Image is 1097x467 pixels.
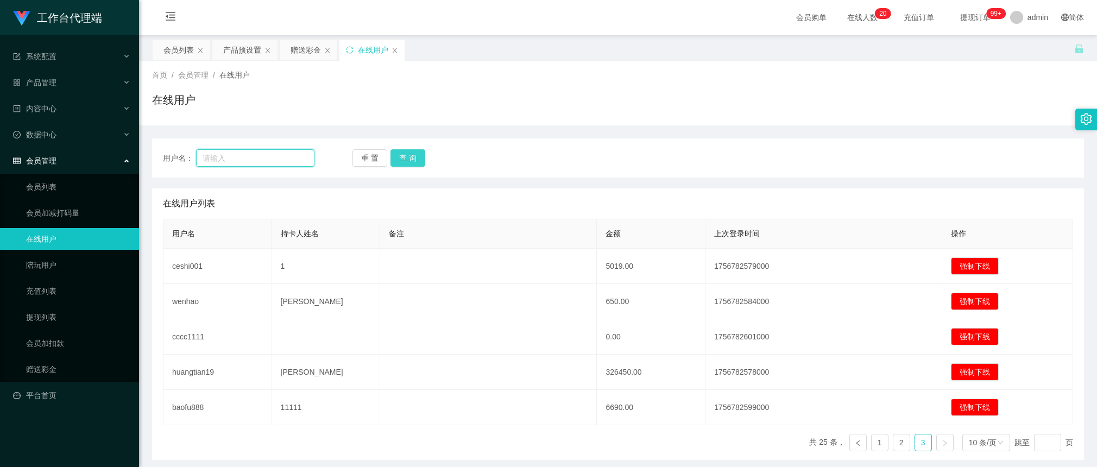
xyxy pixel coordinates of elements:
[13,131,21,138] i: 图标: check-circle-o
[197,47,204,54] i: 图标: close
[1061,14,1069,21] i: 图标: global
[37,1,102,35] h1: 工作台代理端
[13,52,56,61] span: 系统配置
[597,249,705,284] td: 5019.00
[172,71,174,79] span: /
[1014,434,1073,451] div: 跳至 页
[13,157,21,165] i: 图标: table
[606,229,621,238] span: 金额
[26,176,130,198] a: 会员列表
[1080,113,1092,125] i: 图标: setting
[969,434,997,451] div: 10 条/页
[163,153,196,164] span: 用户名：
[272,355,381,390] td: [PERSON_NAME]
[872,434,888,451] a: 1
[26,306,130,328] a: 提现列表
[951,293,999,310] button: 强制下线
[951,363,999,381] button: 强制下线
[163,249,272,284] td: ceshi001
[152,71,167,79] span: 首页
[26,254,130,276] a: 陪玩用户
[879,8,883,19] p: 2
[597,390,705,425] td: 6690.00
[898,14,940,21] span: 充值订单
[272,284,381,319] td: [PERSON_NAME]
[893,434,910,451] li: 2
[13,13,102,22] a: 工作台代理端
[152,92,196,108] h1: 在线用户
[883,8,887,19] p: 0
[358,40,388,60] div: 在线用户
[272,390,381,425] td: 11111
[849,434,867,451] li: 上一页
[281,229,319,238] span: 持卡人姓名
[13,130,56,139] span: 数据中心
[13,105,21,112] i: 图标: profile
[219,71,250,79] span: 在线用户
[13,104,56,113] span: 内容中心
[163,319,272,355] td: cccc1111
[390,149,425,167] button: 查 询
[705,390,942,425] td: 1756782599000
[13,79,21,86] i: 图标: appstore-o
[13,156,56,165] span: 会员管理
[26,358,130,380] a: 赠送彩金
[915,434,932,451] li: 3
[223,40,261,60] div: 产品预设置
[951,257,999,275] button: 强制下线
[714,229,760,238] span: 上次登录时间
[13,53,21,60] i: 图标: form
[705,319,942,355] td: 1756782601000
[163,390,272,425] td: baofu888
[705,249,942,284] td: 1756782579000
[13,384,130,406] a: 图标: dashboard平台首页
[871,434,888,451] li: 1
[893,434,910,451] a: 2
[597,355,705,390] td: 326450.00
[705,284,942,319] td: 1756782584000
[875,8,891,19] sup: 20
[855,440,861,446] i: 图标: left
[13,78,56,87] span: 产品管理
[842,14,883,21] span: 在线人数
[213,71,215,79] span: /
[163,284,272,319] td: wenhao
[986,8,1006,19] sup: 1053
[324,47,331,54] i: 图标: close
[272,249,381,284] td: 1
[951,328,999,345] button: 强制下线
[997,439,1004,447] i: 图标: down
[26,280,130,302] a: 充值列表
[955,14,996,21] span: 提现订单
[597,319,705,355] td: 0.00
[1074,44,1084,54] i: 图标: unlock
[951,229,966,238] span: 操作
[13,11,30,26] img: logo.9652507e.png
[915,434,931,451] a: 3
[178,71,209,79] span: 会员管理
[352,149,387,167] button: 重 置
[346,46,354,54] i: 图标: sync
[705,355,942,390] td: 1756782578000
[389,229,404,238] span: 备注
[196,149,314,167] input: 请输入
[26,228,130,250] a: 在线用户
[163,40,194,60] div: 会员列表
[264,47,271,54] i: 图标: close
[172,229,195,238] span: 用户名
[597,284,705,319] td: 650.00
[152,1,189,35] i: 图标: menu-fold
[163,197,215,210] span: 在线用户列表
[809,434,844,451] li: 共 25 条，
[942,440,948,446] i: 图标: right
[26,202,130,224] a: 会员加减打码量
[291,40,321,60] div: 赠送彩金
[26,332,130,354] a: 会员加扣款
[163,355,272,390] td: huangtian19
[951,399,999,416] button: 强制下线
[936,434,954,451] li: 下一页
[392,47,398,54] i: 图标: close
